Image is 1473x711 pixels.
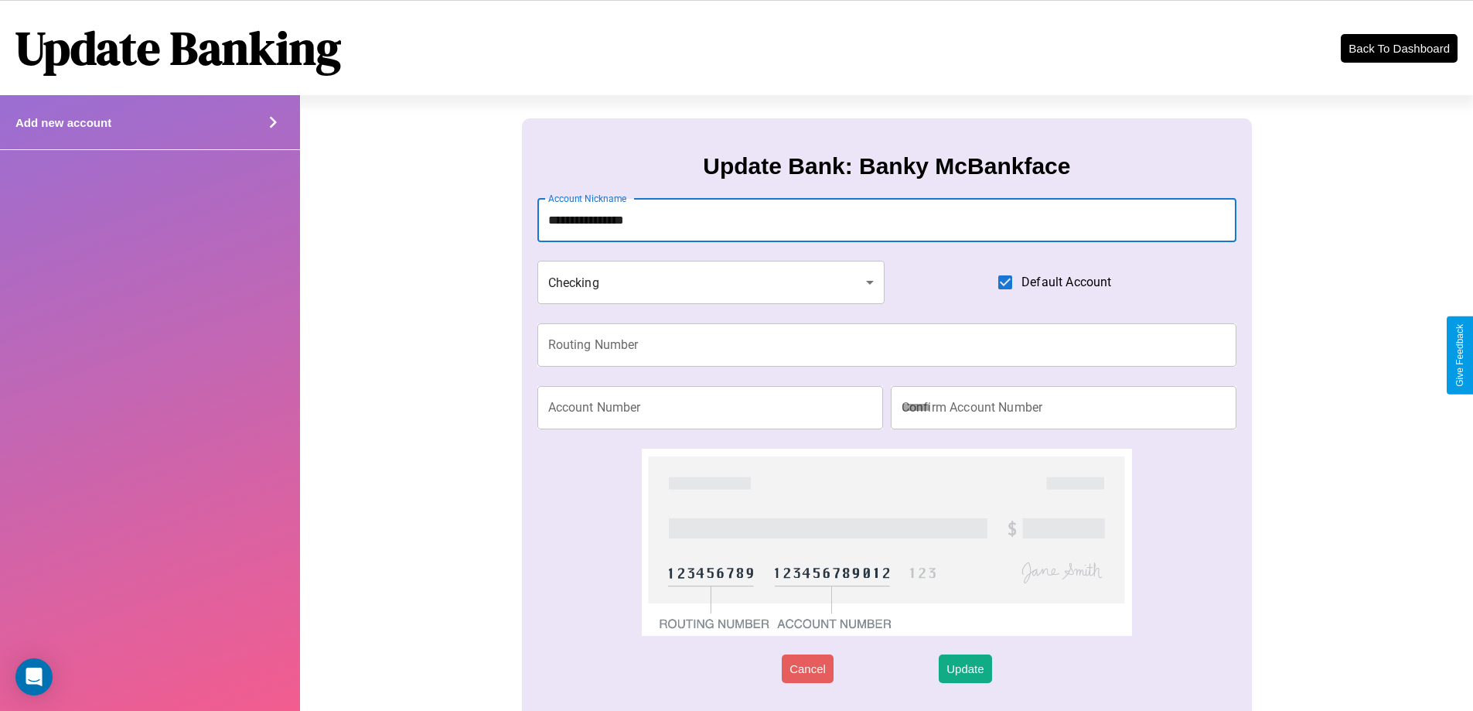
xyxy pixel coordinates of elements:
div: Checking [537,261,885,304]
h4: Add new account [15,116,111,129]
h3: Update Bank: Banky McBankface [703,153,1070,179]
button: Back To Dashboard [1341,34,1458,63]
div: Open Intercom Messenger [15,658,53,696]
button: Cancel [782,655,834,683]
button: Update [939,655,991,683]
img: check [642,449,1131,636]
label: Account Nickname [548,192,627,205]
h1: Update Banking [15,16,341,80]
div: Give Feedback [1454,324,1465,387]
span: Default Account [1021,273,1111,292]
